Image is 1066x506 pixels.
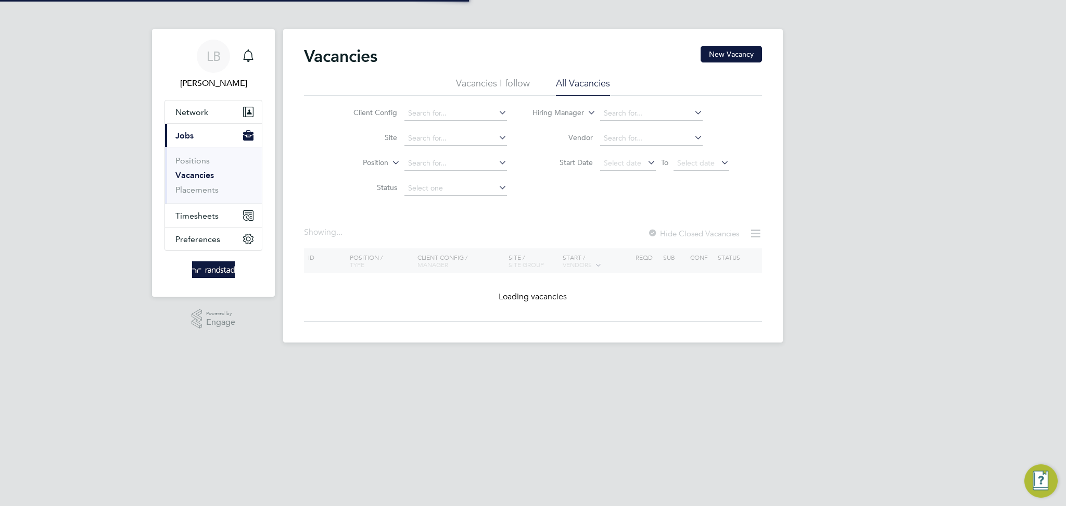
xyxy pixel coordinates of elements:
[175,234,220,244] span: Preferences
[192,309,236,329] a: Powered byEngage
[165,204,262,227] button: Timesheets
[533,133,593,142] label: Vendor
[533,158,593,167] label: Start Date
[165,147,262,204] div: Jobs
[337,133,397,142] label: Site
[207,49,221,63] span: LB
[304,46,377,67] h2: Vacancies
[175,107,208,117] span: Network
[304,227,345,238] div: Showing
[556,77,610,96] li: All Vacancies
[404,156,507,171] input: Search for...
[165,227,262,250] button: Preferences
[175,156,210,166] a: Positions
[604,158,641,168] span: Select date
[600,106,703,121] input: Search for...
[206,309,235,318] span: Powered by
[337,183,397,192] label: Status
[164,77,262,90] span: Louis Barnfield
[192,261,235,278] img: randstad-logo-retina.png
[677,158,715,168] span: Select date
[524,108,584,118] label: Hiring Manager
[164,261,262,278] a: Go to home page
[404,131,507,146] input: Search for...
[404,106,507,121] input: Search for...
[328,158,388,168] label: Position
[337,108,397,117] label: Client Config
[165,100,262,123] button: Network
[658,156,671,169] span: To
[336,227,342,237] span: ...
[456,77,530,96] li: Vacancies I follow
[600,131,703,146] input: Search for...
[165,124,262,147] button: Jobs
[175,131,194,141] span: Jobs
[175,185,219,195] a: Placements
[175,170,214,180] a: Vacancies
[404,181,507,196] input: Select one
[206,318,235,327] span: Engage
[152,29,275,297] nav: Main navigation
[701,46,762,62] button: New Vacancy
[175,211,219,221] span: Timesheets
[648,229,739,238] label: Hide Closed Vacancies
[164,40,262,90] a: LB[PERSON_NAME]
[1024,464,1058,498] button: Engage Resource Center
